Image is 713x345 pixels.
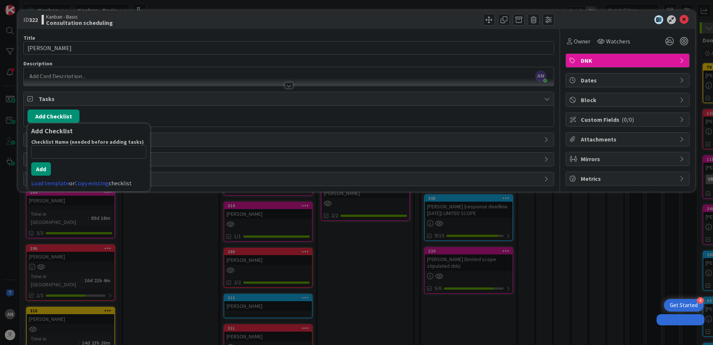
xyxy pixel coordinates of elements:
div: 4 [697,297,704,304]
span: Block [581,95,676,104]
div: Get Started [670,302,698,309]
span: Owner [574,37,590,46]
label: Title [23,35,35,41]
span: Dates [581,76,676,85]
span: AN [535,71,546,81]
b: Consultation scheduling [46,20,113,26]
span: Tasks [39,94,540,103]
span: Watchers [606,37,630,46]
span: Links [39,135,540,144]
span: Mirrors [581,154,676,163]
div: Open Get Started checklist, remaining modules: 4 [664,299,704,312]
input: type card name here... [23,41,554,55]
span: Comments [39,155,540,164]
div: Add Checklist [31,127,146,135]
span: ID [23,15,38,24]
span: Custom Fields [581,115,676,124]
button: Add [31,162,51,176]
span: Kanban - Basic [46,14,113,20]
a: Load template [31,179,69,187]
span: Attachments [581,135,676,144]
span: Description [23,60,52,67]
b: 322 [29,16,38,23]
label: Checklist Name (needed before adding tasks) [31,139,144,145]
span: History [39,175,540,183]
span: Metrics [581,174,676,183]
a: Copy existing [75,179,109,187]
span: ( 0/0 ) [622,116,634,123]
span: DNK [581,56,676,65]
button: Add Checklist [27,110,79,123]
div: or checklist [31,179,146,188]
